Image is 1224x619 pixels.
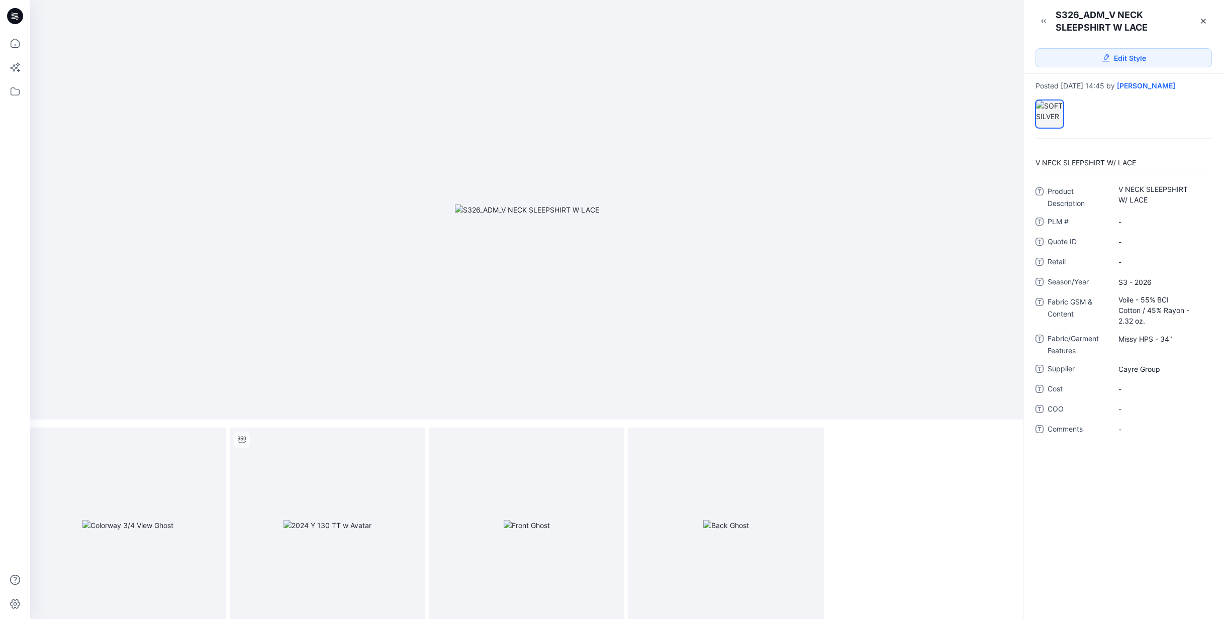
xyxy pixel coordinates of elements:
[1048,185,1108,210] span: Product Description
[1117,82,1175,90] a: [PERSON_NAME]
[1048,363,1108,377] span: Supplier
[1118,364,1205,374] span: Cayre Group
[1114,53,1146,63] span: Edit Style
[1195,13,1211,29] a: Close Style Presentation
[703,520,749,531] img: Back Ghost
[1048,383,1108,397] span: Cost
[1118,184,1205,205] span: V NECK SLEEPSHIRT W/ LACE
[1035,13,1052,29] button: Minimize
[1035,82,1212,90] div: Posted [DATE] 14:45 by
[1118,334,1205,344] span: Missy HPS - 34"
[1056,9,1194,34] div: S326_ADM_V NECK SLEEPSHIRT W LACE
[1035,100,1064,128] div: SOFT SILVER
[82,520,173,531] img: Colorway 3/4 View Ghost
[1048,256,1108,270] span: Retail
[1048,333,1108,357] span: Fabric/Garment Features
[1118,384,1205,394] span: -
[1048,296,1108,327] span: Fabric GSM & Content
[455,204,599,215] img: S326_ADM_V NECK SLEEPSHIRT W LACE
[1118,404,1205,415] span: -
[1118,257,1205,267] span: -
[1118,237,1205,247] span: -
[1048,216,1108,230] span: PLM #
[1118,217,1205,227] span: -
[1048,236,1108,250] span: Quote ID
[504,520,550,531] img: Front Ghost
[1118,424,1205,435] span: -
[1118,277,1205,287] span: S3 - 2026
[1035,159,1212,167] p: V NECK SLEEPSHIRT W/ LACE
[1048,423,1108,437] span: Comments
[284,520,371,531] img: 2024 Y 130 TT w Avatar
[1048,276,1108,290] span: Season/Year
[1035,48,1212,67] a: Edit Style
[1048,403,1108,417] span: COO
[1118,294,1205,326] span: Voile - 55% BCI Cotton / 45% Rayon - 2.32 oz.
